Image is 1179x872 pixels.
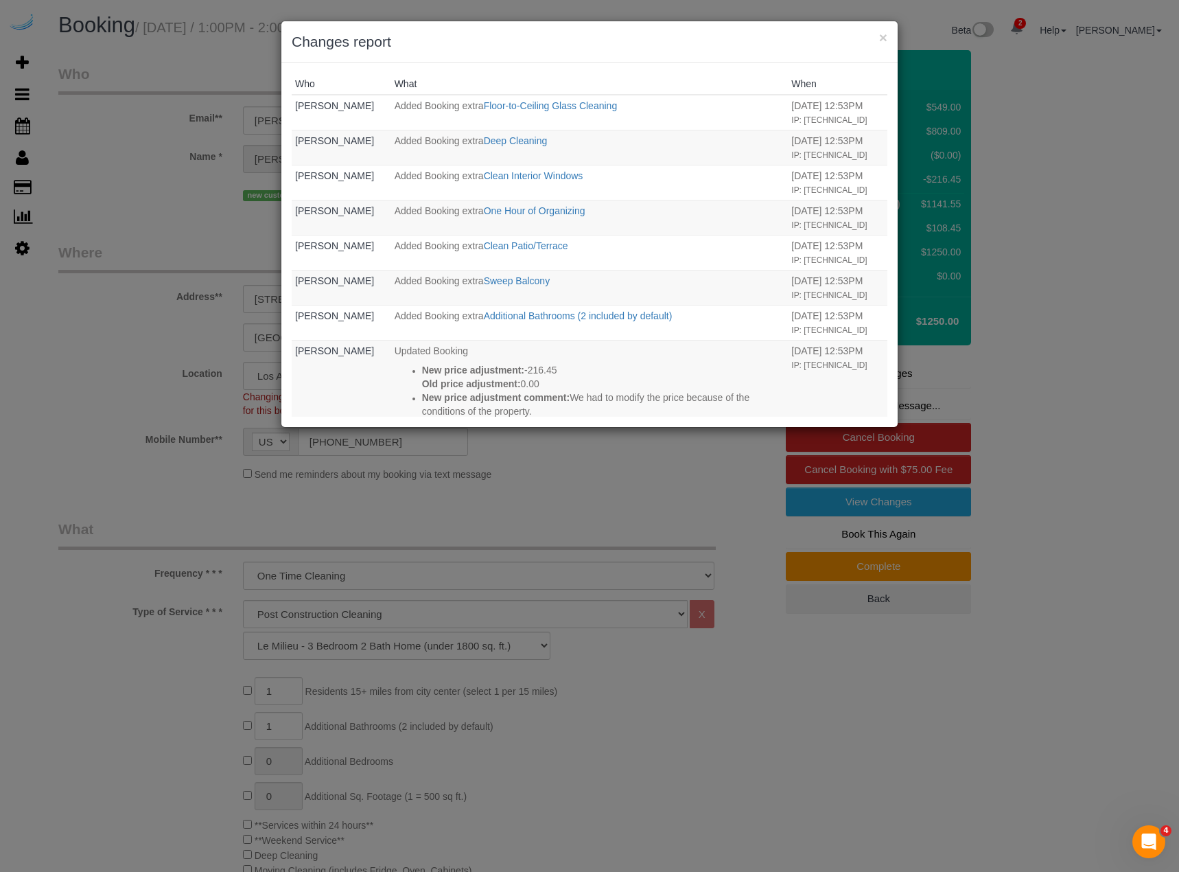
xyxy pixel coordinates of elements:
[484,275,550,286] a: Sweep Balcony
[788,340,887,579] td: When
[395,345,468,356] span: Updated Booking
[295,170,374,181] a: [PERSON_NAME]
[292,130,391,165] td: Who
[422,363,785,377] p: -216.45
[292,95,391,130] td: Who
[292,270,391,305] td: Who
[292,340,391,579] td: Who
[788,305,887,340] td: When
[391,95,789,130] td: What
[391,235,789,270] td: What
[281,21,898,427] sui-modal: Changes report
[422,391,785,418] p: We had to modify the price because of the conditions of the property.
[1160,825,1171,836] span: 4
[484,310,673,321] a: Additional Bathrooms (2 included by default)
[391,73,789,95] th: What
[484,170,583,181] a: Clean Interior Windows
[791,220,867,230] small: IP: [TECHNICAL_ID]
[484,240,568,251] a: Clean Patio/Terrace
[391,200,789,235] td: What
[395,310,484,321] span: Added Booking extra
[391,305,789,340] td: What
[391,165,789,200] td: What
[422,392,570,403] strong: New price adjustment comment:
[879,30,887,45] button: ×
[395,240,484,251] span: Added Booking extra
[295,310,374,321] a: [PERSON_NAME]
[292,305,391,340] td: Who
[292,32,887,52] h3: Changes report
[295,100,374,111] a: [PERSON_NAME]
[788,165,887,200] td: When
[292,235,391,270] td: Who
[791,255,867,265] small: IP: [TECHNICAL_ID]
[391,340,789,579] td: What
[295,205,374,216] a: [PERSON_NAME]
[788,73,887,95] th: When
[422,365,524,376] strong: New price adjustment:
[395,135,484,146] span: Added Booking extra
[391,270,789,305] td: What
[391,130,789,165] td: What
[788,200,887,235] td: When
[292,200,391,235] td: Who
[791,360,867,370] small: IP: [TECHNICAL_ID]
[484,100,618,111] a: Floor-to-Ceiling Glass Cleaning
[295,240,374,251] a: [PERSON_NAME]
[395,170,484,181] span: Added Booking extra
[292,165,391,200] td: Who
[1132,825,1165,858] iframe: Intercom live chat
[791,150,867,160] small: IP: [TECHNICAL_ID]
[295,275,374,286] a: [PERSON_NAME]
[395,100,484,111] span: Added Booking extra
[788,270,887,305] td: When
[788,95,887,130] td: When
[791,185,867,195] small: IP: [TECHNICAL_ID]
[422,377,785,391] p: 0.00
[395,275,484,286] span: Added Booking extra
[791,115,867,125] small: IP: [TECHNICAL_ID]
[295,345,374,356] a: [PERSON_NAME]
[292,73,391,95] th: Who
[484,135,548,146] a: Deep Cleaning
[791,290,867,300] small: IP: [TECHNICAL_ID]
[484,205,585,216] a: One Hour of Organizing
[422,378,521,389] strong: Old price adjustment:
[788,235,887,270] td: When
[788,130,887,165] td: When
[395,205,484,216] span: Added Booking extra
[295,135,374,146] a: [PERSON_NAME]
[791,325,867,335] small: IP: [TECHNICAL_ID]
